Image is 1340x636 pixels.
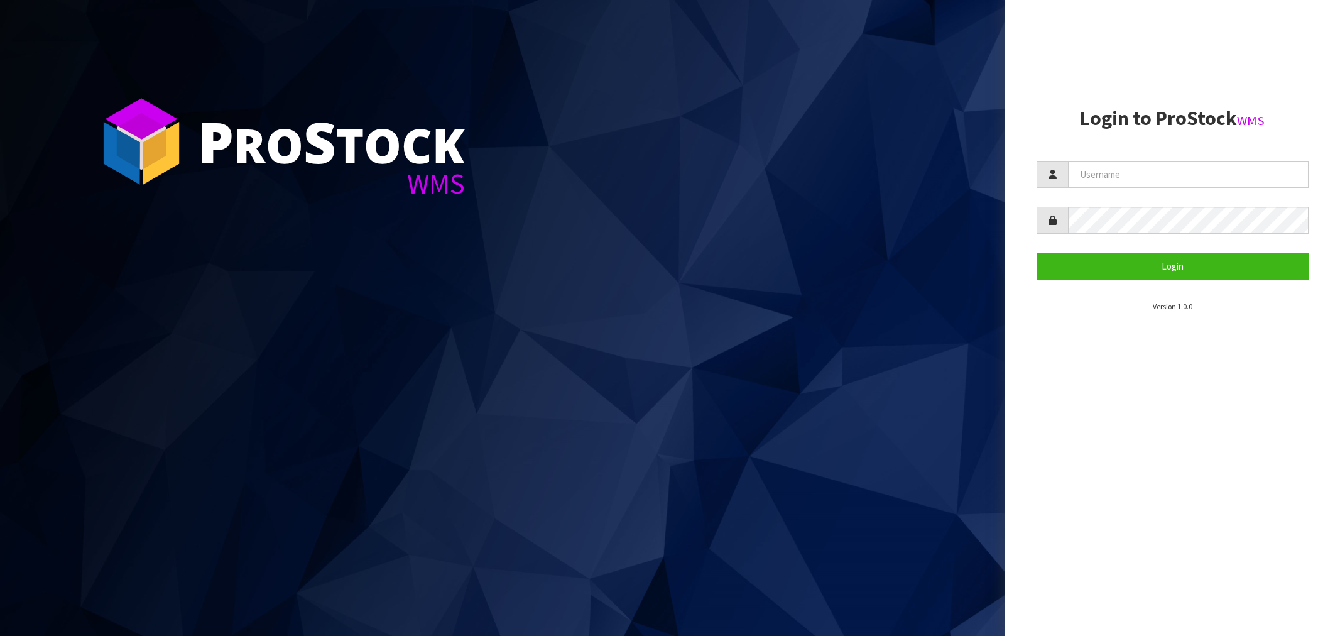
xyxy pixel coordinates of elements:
span: P [198,103,234,180]
h2: Login to ProStock [1037,107,1309,129]
div: ro tock [198,113,465,170]
div: WMS [198,170,465,198]
small: WMS [1237,112,1265,129]
small: Version 1.0.0 [1153,302,1192,311]
input: Username [1068,161,1309,188]
img: ProStock Cube [94,94,188,189]
span: S [303,103,336,180]
button: Login [1037,253,1309,280]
